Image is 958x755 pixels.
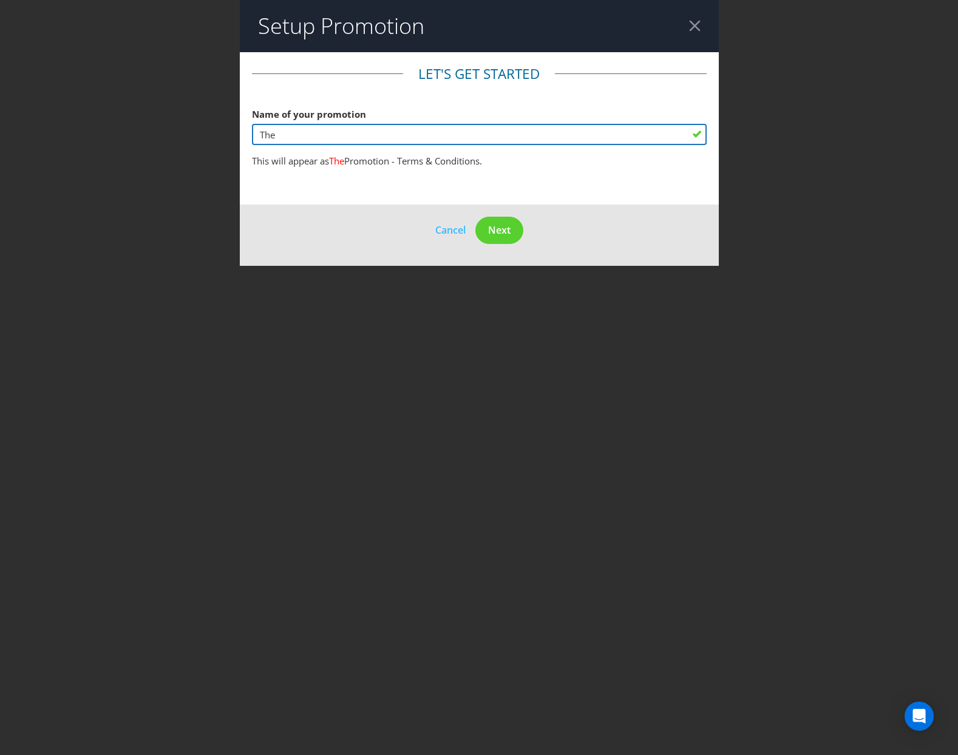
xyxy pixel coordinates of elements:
input: e.g. My Promotion [252,124,707,145]
span: Next [488,223,511,237]
span: Promotion - Terms & Conditions. [344,155,482,167]
span: The [329,155,344,167]
span: Cancel [435,223,466,237]
h2: Setup Promotion [258,14,424,38]
span: This will appear as [252,155,329,167]
legend: Let's get started [403,64,555,84]
span: Name of your promotion [252,108,366,120]
button: Cancel [435,222,466,238]
button: Next [475,217,523,244]
div: Open Intercom Messenger [905,702,934,731]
